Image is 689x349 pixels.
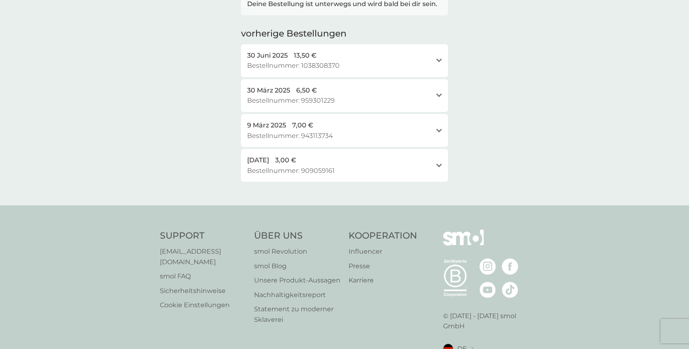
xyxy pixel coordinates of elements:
[247,95,335,106] span: Bestellnummer: 959301229
[480,282,496,298] img: besuche die smol YouTube Seite
[247,60,340,71] span: Bestellnummer: 1038308370
[349,246,417,257] a: Influencer
[502,259,518,275] img: besuche die smol Facebook Seite
[160,230,246,242] h4: Support
[247,120,286,131] span: 9 März 2025
[349,261,417,271] a: Presse
[241,28,347,40] h2: vorherige Bestellungen
[254,304,340,325] a: Statement zu moderner Sklaverei
[254,290,340,300] a: Nachhaltigkeitsreport
[247,155,269,166] span: [DATE]
[502,282,518,298] img: besuche die smol TikTok Seite
[349,230,417,242] h4: Kooperation
[247,131,333,141] span: Bestellnummer: 943113734
[160,271,246,282] a: smol FAQ
[247,166,335,176] span: Bestellnummer: 909059161
[247,50,288,61] span: 30 Juni 2025
[294,50,317,61] span: 13,50 €
[443,311,529,332] p: © [DATE] - [DATE] smol GmbH
[160,246,246,267] a: [EMAIL_ADDRESS][DOMAIN_NAME]
[480,259,496,275] img: besuche die smol Instagram Seite
[254,275,340,286] a: Unsere Produkt‑Aussagen
[275,155,296,166] span: 3,00 €
[254,230,340,242] h4: Über Uns
[443,230,484,257] img: smol
[160,300,246,310] a: Cookie Einstellungen
[292,120,313,131] span: 7,00 €
[247,85,290,96] span: 30 März 2025
[349,275,417,286] a: Karriere
[160,286,246,296] a: Sicherheitshinweise
[254,246,340,257] a: smol Revolution
[296,85,317,96] span: 6,50 €
[254,261,340,271] a: smol Blog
